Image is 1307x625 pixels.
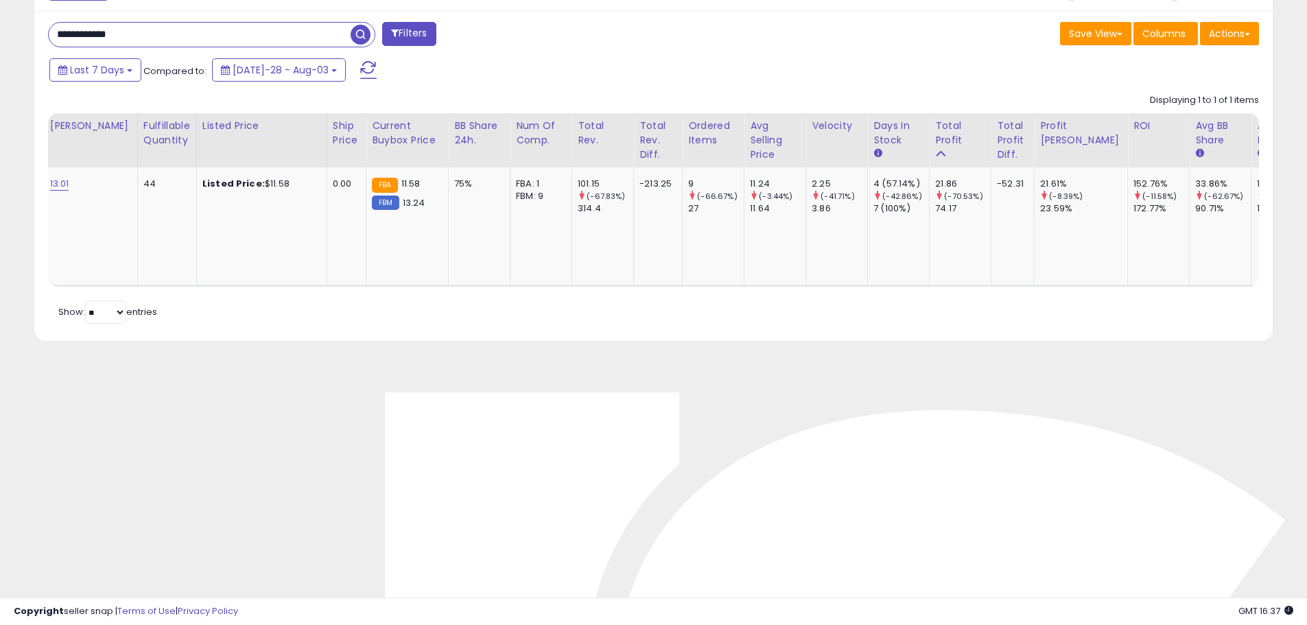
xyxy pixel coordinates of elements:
span: Show: entries [58,305,157,318]
div: FBA: 1 [516,178,561,190]
div: Velocity [812,119,862,133]
div: 11.64 [750,202,805,215]
div: 75% [454,178,499,190]
div: Avg Win Price [1257,119,1307,148]
span: Last 7 Days [70,63,124,77]
div: Displaying 1 to 1 of 1 items [1150,94,1259,107]
div: 314.4 [578,202,633,215]
div: 11.24 [750,178,805,190]
small: (-8.39%) [1049,191,1083,202]
div: 44 [143,178,186,190]
small: (-11.58%) [1142,191,1177,202]
div: 3.86 [812,202,867,215]
span: 13.24 [403,196,425,209]
div: Profit [PERSON_NAME] [1040,119,1122,148]
div: 172.77% [1133,202,1189,215]
small: Avg BB Share. [1195,148,1203,160]
small: FBA [372,178,397,193]
div: Days In Stock [873,119,923,148]
span: Columns [1142,27,1186,40]
div: Ship Price [333,119,360,148]
div: 21.61% [1040,178,1127,190]
div: 23.59% [1040,202,1127,215]
div: BB Share 24h. [454,119,504,148]
div: 90.71% [1195,202,1251,215]
small: (-41.71%) [821,191,854,202]
b: Listed Price: [202,177,265,190]
div: 27 [688,202,744,215]
small: Days In Stock. [873,148,882,160]
div: -52.31 [997,178,1024,190]
div: 4 (57.14%) [873,178,929,190]
span: [DATE]-28 - Aug-03 [233,63,329,77]
small: (-3.44%) [759,191,792,202]
div: -213.25 [639,178,672,190]
div: ROI [1133,119,1184,133]
div: Total Profit [935,119,985,148]
small: (-67.83%) [587,191,625,202]
div: 2.25 [812,178,867,190]
div: Total Rev. [578,119,628,148]
div: Total Rev. Diff. [639,119,676,162]
div: Fulfillable Quantity [143,119,191,148]
small: (-42.86%) [882,191,921,202]
div: 7 (100%) [873,202,929,215]
div: Num of Comp. [516,119,566,148]
div: 0.00 [333,178,355,190]
div: Ordered Items [688,119,738,148]
small: (-66.67%) [697,191,737,202]
small: (-70.53%) [944,191,982,202]
button: Save View [1060,22,1131,45]
small: (-62.67%) [1204,191,1243,202]
div: 152.76% [1133,178,1189,190]
div: 101.15 [578,178,633,190]
small: Avg Win Price. [1257,148,1265,160]
div: Avg BB Share [1195,119,1245,148]
button: Columns [1133,22,1198,45]
div: 33.86% [1195,178,1251,190]
div: Avg Selling Price [750,119,800,162]
button: [DATE]-28 - Aug-03 [212,58,346,82]
span: Compared to: [143,64,207,78]
div: Current Buybox Price [372,119,443,148]
div: $11.58 [202,178,316,190]
small: FBM [372,196,399,210]
div: 9 [688,178,744,190]
div: FBM: 9 [516,190,561,202]
span: 11.58 [401,177,421,190]
button: Actions [1200,22,1259,45]
div: [PERSON_NAME] [50,119,132,133]
button: Last 7 Days [49,58,141,82]
button: Filters [382,22,436,46]
a: 13.01 [50,177,69,191]
div: 74.17 [935,202,991,215]
div: Total Profit Diff. [997,119,1028,162]
div: 21.86 [935,178,991,190]
div: Listed Price [202,119,321,133]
